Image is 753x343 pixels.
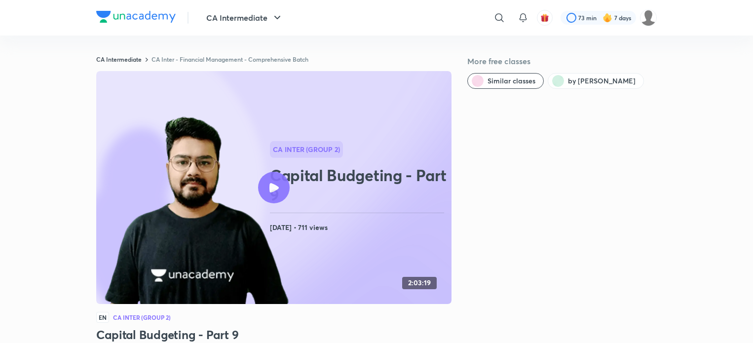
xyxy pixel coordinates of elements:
h4: CA Inter (Group 2) [113,314,171,320]
a: CA Intermediate [96,55,142,63]
img: avatar [540,13,549,22]
img: dhanak [640,9,657,26]
a: Company Logo [96,11,176,25]
h4: 2:03:19 [408,279,431,287]
button: avatar [537,10,553,26]
button: by Aditya Sharma [548,73,644,89]
h2: Capital Budgeting - Part 9 [270,165,448,205]
span: by Aditya Sharma [568,76,636,86]
a: CA Inter - Financial Management - Comprehensive Batch [151,55,308,63]
h3: Capital Budgeting - Part 9 [96,327,452,343]
button: CA Intermediate [200,8,289,28]
span: EN [96,312,109,323]
img: streak [602,13,612,23]
span: Similar classes [488,76,535,86]
button: Similar classes [467,73,544,89]
img: Company Logo [96,11,176,23]
h4: [DATE] • 711 views [270,221,448,234]
h5: More free classes [467,55,657,67]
